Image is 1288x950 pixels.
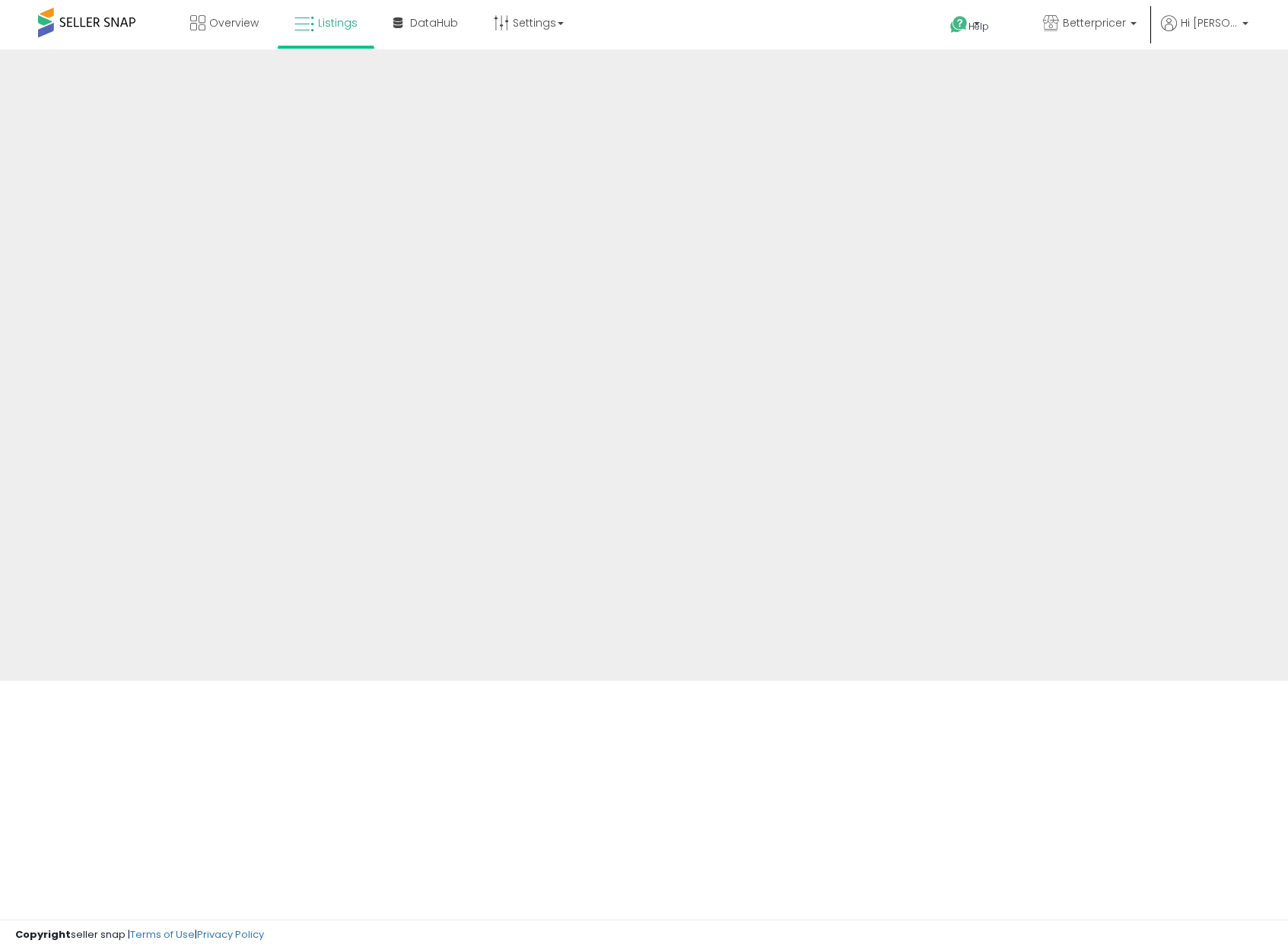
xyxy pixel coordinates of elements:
span: Overview [209,15,259,30]
a: Hi [PERSON_NAME] [1161,15,1248,49]
a: Help [938,4,1019,49]
span: Betterpricer [1063,15,1126,30]
span: Hi [PERSON_NAME] [1181,15,1238,30]
span: Listings [318,15,358,30]
span: Help [968,20,989,33]
span: DataHub [410,15,458,30]
i: Get Help [949,15,968,34]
